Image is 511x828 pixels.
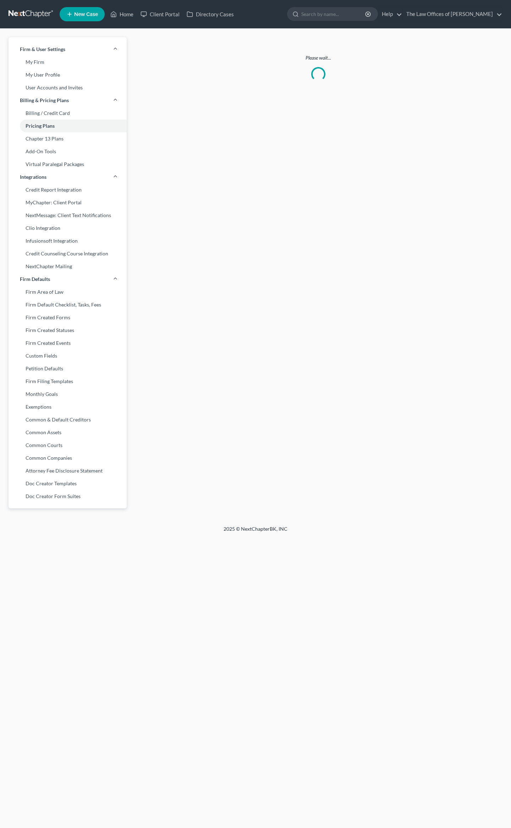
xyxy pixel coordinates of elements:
a: MyChapter: Client Portal [9,196,127,209]
a: Custom Fields [9,349,127,362]
a: My Firm [9,56,127,68]
a: Add-On Tools [9,145,127,158]
a: Attorney Fee Disclosure Statement [9,464,127,477]
a: Virtual Paralegal Packages [9,158,127,171]
a: Monthly Goals [9,388,127,401]
a: Help [378,8,402,21]
a: My User Profile [9,68,127,81]
a: Credit Report Integration [9,183,127,196]
p: Please wait... [134,54,502,61]
a: Firm Area of Law [9,286,127,298]
a: Chapter 13 Plans [9,132,127,145]
a: NextMessage: Client Text Notifications [9,209,127,222]
a: Firm Defaults [9,273,127,286]
a: The Law Offices of [PERSON_NAME] [403,8,502,21]
a: Common Assets [9,426,127,439]
span: New Case [74,12,98,17]
a: Firm Created Events [9,337,127,349]
a: Client Portal [137,8,183,21]
div: 2025 © NextChapterBK, INC [53,525,458,538]
a: Integrations [9,171,127,183]
a: Credit Counseling Course Integration [9,247,127,260]
span: Firm Defaults [20,276,50,283]
a: Doc Creator Templates [9,477,127,490]
a: Doc Creator Form Suites [9,490,127,503]
a: Clio Integration [9,222,127,234]
a: Infusionsoft Integration [9,234,127,247]
a: Firm Created Statuses [9,324,127,337]
a: Billing / Credit Card [9,107,127,120]
a: Common Courts [9,439,127,452]
a: Firm Default Checklist, Tasks, Fees [9,298,127,311]
a: Firm & User Settings [9,43,127,56]
a: NextChapter Mailing [9,260,127,273]
a: Firm Filing Templates [9,375,127,388]
a: Billing & Pricing Plans [9,94,127,107]
span: Firm & User Settings [20,46,65,53]
a: Directory Cases [183,8,237,21]
a: Firm Created Forms [9,311,127,324]
a: Home [107,8,137,21]
span: Billing & Pricing Plans [20,97,69,104]
a: Exemptions [9,401,127,413]
input: Search by name... [301,7,366,21]
a: User Accounts and Invites [9,81,127,94]
a: Common Companies [9,452,127,464]
a: Petition Defaults [9,362,127,375]
span: Integrations [20,173,46,181]
a: Pricing Plans [9,120,127,132]
a: Common & Default Creditors [9,413,127,426]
